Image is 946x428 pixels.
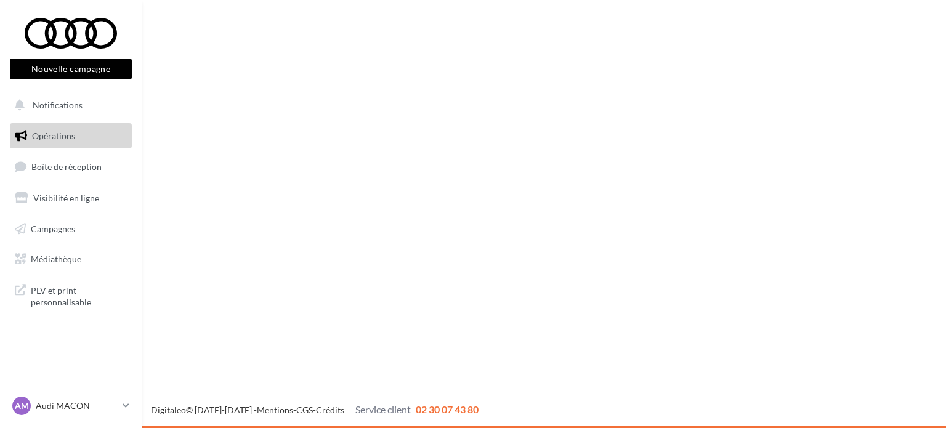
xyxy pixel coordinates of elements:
[33,100,83,110] span: Notifications
[31,282,127,309] span: PLV et print personnalisable
[151,405,186,415] a: Digitaleo
[416,403,479,415] span: 02 30 07 43 80
[7,92,129,118] button: Notifications
[296,405,313,415] a: CGS
[151,405,479,415] span: © [DATE]-[DATE] - - -
[7,216,134,242] a: Campagnes
[33,193,99,203] span: Visibilité en ligne
[7,277,134,313] a: PLV et print personnalisable
[15,400,29,412] span: AM
[31,223,75,233] span: Campagnes
[36,400,118,412] p: Audi MACON
[7,123,134,149] a: Opérations
[7,246,134,272] a: Médiathèque
[31,254,81,264] span: Médiathèque
[7,185,134,211] a: Visibilité en ligne
[7,153,134,180] a: Boîte de réception
[10,59,132,79] button: Nouvelle campagne
[316,405,344,415] a: Crédits
[355,403,411,415] span: Service client
[257,405,293,415] a: Mentions
[31,161,102,172] span: Boîte de réception
[32,131,75,141] span: Opérations
[10,394,132,418] a: AM Audi MACON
